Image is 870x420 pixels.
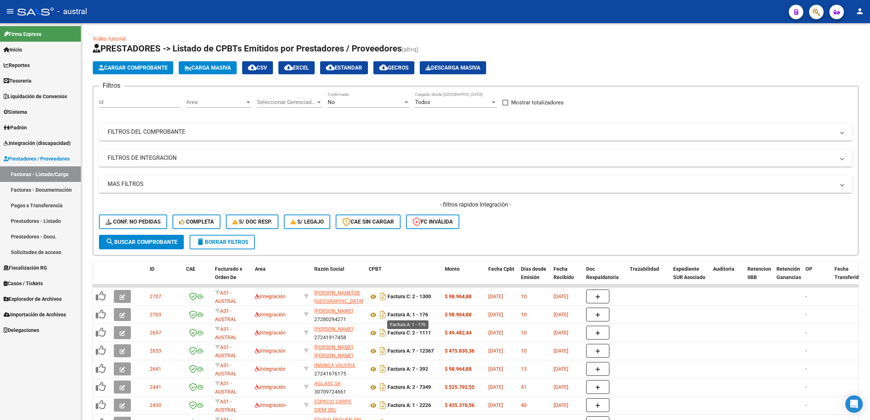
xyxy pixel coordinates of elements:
datatable-header-cell: Monto [442,261,485,293]
span: 10 [521,348,527,354]
span: AS1 - AUSTRAL SALUD RNAS [215,326,245,349]
button: S/ legajo [284,215,330,229]
button: S/ Doc Resp. [226,215,279,229]
mat-icon: cloud_download [379,63,388,72]
span: Borrar Filtros [196,239,248,245]
mat-icon: menu [6,7,14,16]
datatable-header-cell: CAE [183,261,212,293]
span: Buscar Comprobante [105,239,177,245]
div: 27241917458 [314,325,363,340]
span: AS1 - AUSTRAL SALUD RNAS [215,362,245,385]
i: Descargar documento [378,309,388,320]
span: [DATE] [488,294,503,299]
span: CPBT [369,266,382,272]
button: Gecros [373,61,414,74]
span: AS1 - AUSTRAL SALUD RNAS [215,381,245,403]
span: CAE SIN CARGAR [342,219,394,225]
datatable-header-cell: Retención Ganancias [774,261,803,293]
span: CAE [186,266,195,272]
button: Borrar Filtros [190,235,255,249]
button: Descarga Masiva [420,61,486,74]
span: 13 [521,366,527,372]
span: 2430 [150,402,161,408]
span: Integración [255,294,286,299]
strong: $ 475.830,36 [445,348,475,354]
span: 2707 [150,294,161,299]
span: AS1 - AUSTRAL SALUD RNAS [215,290,245,312]
span: CSV [248,65,267,71]
span: Explorador de Archivos [4,295,62,303]
datatable-header-cell: CPBT [366,261,442,293]
span: 2641 [150,366,161,372]
span: Integración (discapacidad) [4,139,71,147]
span: Firma Express [4,30,41,38]
button: Cargar Comprobante [93,61,173,74]
i: Descargar documento [378,381,388,393]
span: 41 [521,384,527,390]
span: 2703 [150,312,161,317]
button: FC Inválida [406,215,459,229]
app-download-masive: Descarga masiva de comprobantes (adjuntos) [420,61,486,74]
datatable-header-cell: ID [147,261,183,293]
span: Días desde Emisión [521,266,546,280]
div: 27241676175 [314,361,363,377]
span: 40 [521,402,527,408]
mat-expansion-panel-header: FILTROS DEL COMPROBANTE [99,123,852,141]
span: PRESTADORES -> Listado de CPBTs Emitidos por Prestadores / Proveedores [93,43,402,54]
button: Buscar Comprobante [99,235,184,249]
span: - [805,312,807,317]
span: [DATE] [488,366,503,372]
datatable-header-cell: Fecha Cpbt [485,261,518,293]
span: EXCEL [284,65,309,71]
div: 30709724661 [314,379,363,395]
span: OP [805,266,812,272]
datatable-header-cell: Fecha Recibido [551,261,583,293]
span: Descarga Masiva [426,65,480,71]
span: ESPACIO CARPE DIEM SRL [314,399,352,413]
span: Padrón [4,124,27,132]
datatable-header-cell: Auditoria [710,261,745,293]
span: Prestadores / Proveedores [4,155,70,163]
span: Reportes [4,61,30,69]
span: Fecha Cpbt [488,266,514,272]
mat-icon: delete [196,237,205,246]
span: 10 [521,312,527,317]
span: Integración [255,312,286,317]
span: [DATE] [488,312,503,317]
span: [DATE] [488,348,503,354]
span: (alt+q) [402,46,419,53]
span: Doc Respaldatoria [586,266,619,280]
span: [DATE] [488,330,503,336]
button: EXCEL [278,61,315,74]
strong: $ 435.376,56 [445,402,475,408]
span: 10 [521,294,527,299]
span: Todos [415,99,430,105]
span: [PERSON_NAME] DE [GEOGRAPHIC_DATA] [314,290,363,304]
span: [DATE] [554,330,568,336]
datatable-header-cell: OP [803,261,832,293]
span: Casos / Tickets [4,279,43,287]
mat-icon: cloud_download [284,63,293,72]
span: 2441 [150,384,161,390]
span: Gecros [379,65,409,71]
span: AGLASC SA [314,381,341,386]
span: Integración [255,348,286,354]
span: Conf. no pedidas [105,219,161,225]
mat-icon: cloud_download [326,63,335,72]
span: 10 [521,330,527,336]
span: Importación de Archivos [4,311,66,319]
span: Sistema [4,108,27,116]
strong: Factura C: 2 - 1300 [388,294,431,300]
div: 27235676090 [314,343,363,358]
button: Estandar [320,61,368,74]
span: Retencion IIBB [747,266,771,280]
datatable-header-cell: Razón Social [311,261,366,293]
span: Monto [445,266,460,272]
strong: Factura A: 1 - 176 [388,312,428,318]
span: Estandar [326,65,362,71]
strong: $ 49.482,44 [445,330,472,336]
div: Open Intercom Messenger [845,395,863,413]
span: Delegaciones [4,326,39,334]
button: Conf. no pedidas [99,215,167,229]
i: Descargar documento [378,327,388,338]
